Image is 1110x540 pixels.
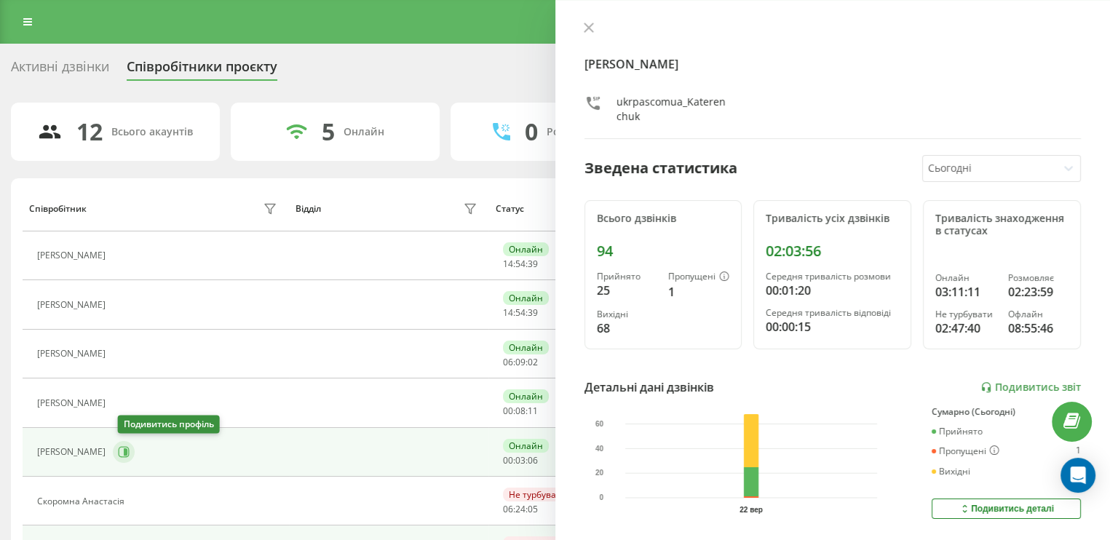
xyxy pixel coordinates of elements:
button: Подивитись деталі [932,499,1081,519]
span: 39 [528,306,538,319]
div: [PERSON_NAME] [37,300,109,310]
span: 54 [515,258,526,270]
div: 00:01:20 [766,282,899,299]
div: Open Intercom Messenger [1061,458,1095,493]
div: [PERSON_NAME] [37,398,109,408]
div: Вихідні [932,466,970,477]
div: Не турбувати [935,309,996,319]
div: : : [503,456,538,466]
div: 94 [597,242,730,260]
div: 08:55:46 [1008,319,1069,337]
div: Онлайн [503,242,549,256]
div: Пропущені [932,445,999,457]
span: 24 [515,503,526,515]
div: Онлайн [344,126,384,138]
div: : : [503,259,538,269]
div: Вихідні [597,309,657,319]
text: 20 [595,469,604,477]
div: 68 [597,319,657,337]
div: Статус [495,204,523,214]
span: 09 [515,356,526,368]
div: : : [503,504,538,515]
div: Офлайн [1008,309,1069,319]
span: 06 [528,454,538,466]
span: 06 [503,503,513,515]
span: 02 [528,356,538,368]
div: Онлайн [503,389,549,403]
span: 14 [503,258,513,270]
div: Середня тривалість відповіді [766,308,899,318]
div: [PERSON_NAME] [37,447,109,457]
span: 00 [503,405,513,417]
a: Подивитись звіт [980,381,1081,394]
div: 02:23:59 [1008,283,1069,301]
div: Середня тривалість розмови [766,271,899,282]
div: Онлайн [503,341,549,354]
div: Сумарно (Сьогодні) [932,407,1081,417]
div: Прийнято [597,271,657,282]
div: Всього акаунтів [111,126,193,138]
div: Онлайн [503,291,549,305]
div: 02:47:40 [935,319,996,337]
div: 1 [668,283,729,301]
div: ukrpascomua_Katerenchuk [617,95,731,124]
div: 12 [76,118,103,146]
span: 39 [528,258,538,270]
div: 25 [597,282,657,299]
div: Скоромна Анастасія [37,496,128,507]
span: 06 [503,356,513,368]
div: 0 [525,118,538,146]
div: Тривалість знаходження в статусах [935,213,1069,237]
h4: [PERSON_NAME] [584,55,1082,73]
div: Тривалість усіх дзвінків [766,213,899,225]
div: [PERSON_NAME] [37,349,109,359]
div: Зведена статистика [584,157,737,179]
span: 05 [528,503,538,515]
text: 40 [595,445,604,453]
span: 03 [515,454,526,466]
span: 54 [515,306,526,319]
div: Подивитись деталі [959,503,1054,515]
div: Прийнято [932,426,983,437]
span: 14 [503,306,513,319]
span: 08 [515,405,526,417]
text: 60 [595,420,604,428]
div: Онлайн [935,273,996,283]
div: 02:03:56 [766,242,899,260]
text: 22 вер [740,506,763,514]
div: Співробітник [29,204,87,214]
div: : : [503,357,538,368]
div: Подивитись профіль [118,416,220,434]
div: Розмовляють [547,126,617,138]
div: Розмовляє [1008,273,1069,283]
div: Всього дзвінків [597,213,730,225]
div: 5 [322,118,335,146]
div: Детальні дані дзвінків [584,378,714,396]
div: : : [503,308,538,318]
div: : : [503,406,538,416]
div: Не турбувати [503,488,572,501]
span: 00 [503,454,513,466]
div: Пропущені [668,271,729,283]
div: 03:11:11 [935,283,996,301]
div: 1 [1076,445,1081,457]
div: 00:00:15 [766,318,899,335]
div: [PERSON_NAME] [37,250,109,261]
div: Активні дзвінки [11,59,109,82]
text: 0 [599,494,603,502]
div: Онлайн [503,439,549,453]
span: 11 [528,405,538,417]
div: Співробітники проєкту [127,59,277,82]
div: Відділ [296,204,321,214]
